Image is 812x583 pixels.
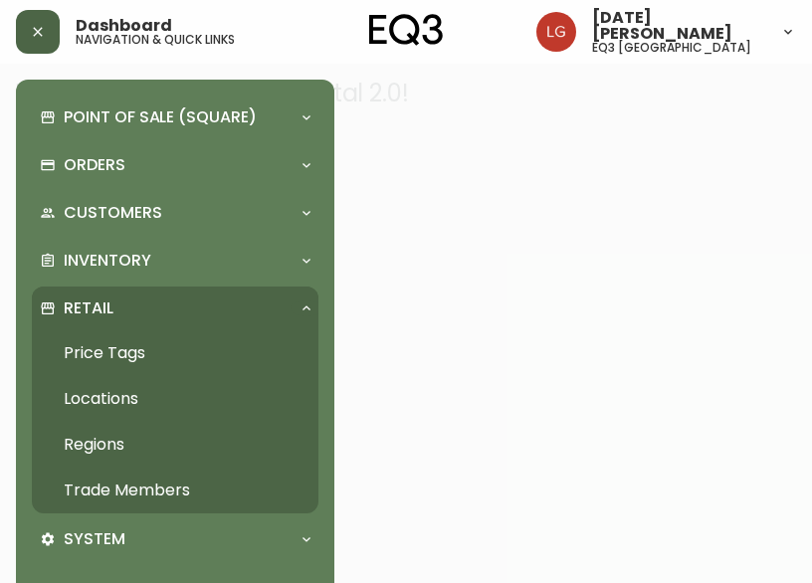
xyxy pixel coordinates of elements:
[64,106,257,128] p: Point of Sale (Square)
[64,297,113,319] p: Retail
[32,517,318,561] div: System
[32,376,318,422] a: Locations
[64,154,125,176] p: Orders
[592,42,751,54] h5: eq3 [GEOGRAPHIC_DATA]
[76,18,172,34] span: Dashboard
[64,250,151,272] p: Inventory
[536,12,576,52] img: 2638f148bab13be18035375ceda1d187
[32,468,318,513] a: Trade Members
[32,96,318,139] div: Point of Sale (Square)
[76,34,235,46] h5: navigation & quick links
[32,287,318,330] div: Retail
[592,10,764,42] span: [DATE][PERSON_NAME]
[369,14,443,46] img: logo
[32,330,318,376] a: Price Tags
[32,422,318,468] a: Regions
[64,202,162,224] p: Customers
[32,143,318,187] div: Orders
[32,239,318,283] div: Inventory
[64,528,125,550] p: System
[32,191,318,235] div: Customers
